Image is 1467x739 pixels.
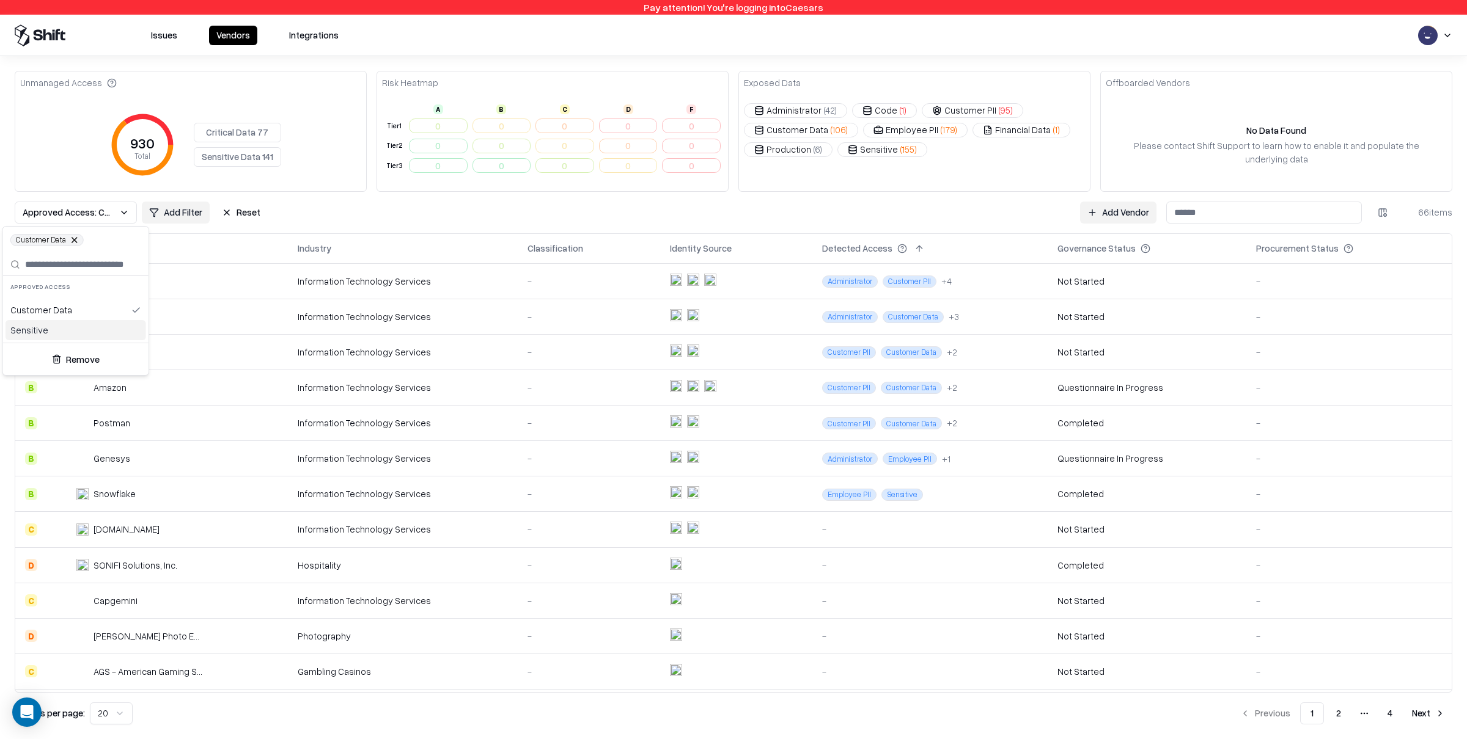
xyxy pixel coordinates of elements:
div: Customer Data [6,300,146,320]
span: Customer Data [10,234,84,246]
button: Remove [8,348,144,370]
div: Sensitive [6,320,146,340]
div: Suggestions [3,297,149,343]
div: Approved Access [3,276,149,297]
